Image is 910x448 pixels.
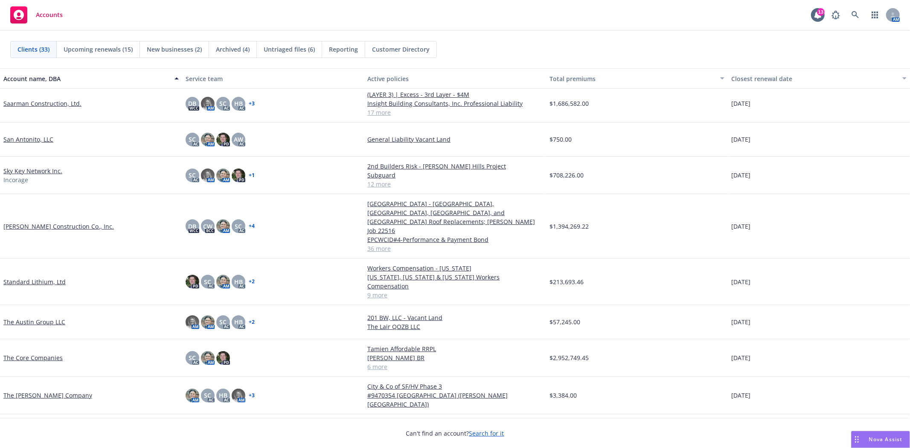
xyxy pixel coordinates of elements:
a: + 2 [249,279,255,284]
a: 6 more [367,362,543,371]
span: [DATE] [731,353,750,362]
span: Accounts [36,12,63,18]
a: + 3 [249,393,255,398]
button: Active policies [364,68,546,89]
span: [DATE] [731,317,750,326]
span: $57,245.00 [549,317,580,326]
a: [US_STATE], [US_STATE] & [US_STATE] Workers Compensation [367,273,543,291]
img: photo [201,97,215,111]
span: SC [189,353,196,362]
span: Archived (4) [216,45,250,54]
div: Total premiums [549,74,715,83]
a: + 1 [249,173,255,178]
span: HB [234,317,243,326]
span: [DATE] [731,391,750,400]
span: SC [189,135,196,144]
a: Switch app [866,6,884,23]
div: Closest renewal date [731,74,897,83]
a: 12 more [367,180,543,189]
a: + 4 [249,224,255,229]
img: photo [186,315,199,329]
a: City & Co of SF/HV Phase 3 [367,382,543,391]
span: Can't find an account? [406,429,504,438]
img: photo [232,389,245,402]
a: Accounts [7,3,66,27]
span: Clients (33) [17,45,49,54]
img: photo [216,275,230,288]
a: San Antonito, LLC [3,135,53,144]
img: photo [201,169,215,182]
button: Closest renewal date [728,68,910,89]
a: [PERSON_NAME] Construction Co., Inc. [3,222,114,231]
img: photo [201,315,215,329]
a: 2nd Builders Risk - [PERSON_NAME] Hills Project [367,162,543,171]
a: + 3 [249,101,255,106]
span: [DATE] [731,99,750,108]
span: $213,693.46 [549,277,584,286]
a: + 2 [249,320,255,325]
a: #9470354 [GEOGRAPHIC_DATA] ([PERSON_NAME][GEOGRAPHIC_DATA]) [367,391,543,409]
span: HB [234,99,243,108]
span: [DATE] [731,135,750,144]
span: [DATE] [731,222,750,231]
span: SC [204,391,211,400]
a: Subguard [367,171,543,180]
span: Nova Assist [869,436,903,443]
a: The [PERSON_NAME] Company [3,391,92,400]
img: photo [201,351,215,365]
div: Account name, DBA [3,74,169,83]
span: DB [188,99,196,108]
a: The Core Companies [3,353,63,362]
span: [DATE] [731,171,750,180]
div: Service team [186,74,361,83]
a: Sky Key Network Inc. [3,166,62,175]
div: Active policies [367,74,543,83]
a: The Austin Group LLC [3,317,65,326]
a: Report a Bug [827,6,844,23]
span: $708,226.00 [549,171,584,180]
a: 36 more [367,244,543,253]
span: New businesses (2) [147,45,202,54]
img: photo [216,133,230,146]
a: Search [847,6,864,23]
button: Nova Assist [851,431,910,448]
span: $1,394,269.22 [549,222,589,231]
a: Search for it [469,429,504,437]
span: Customer Directory [372,45,430,54]
span: $3,384.00 [549,391,577,400]
a: 201 BW, LLC - Vacant Land [367,313,543,322]
img: photo [186,389,199,402]
span: [DATE] [731,277,750,286]
span: SC [189,171,196,180]
img: photo [216,219,230,233]
span: HB [234,277,243,286]
button: Service team [182,68,364,89]
a: The Lair QOZB LLC [367,322,543,331]
span: Incorage [3,175,28,184]
a: Workers Compensation - [US_STATE] [367,264,543,273]
span: SC [219,99,227,108]
a: [PERSON_NAME] BR [367,353,543,362]
span: Reporting [329,45,358,54]
span: CW [203,222,212,231]
span: SC [204,277,211,286]
div: 13 [817,8,825,16]
a: (LAYER 3) | Excess - 3rd Layer - $4M [367,90,543,99]
a: Tamien Affordable RRPL [367,344,543,353]
a: EPCWCID#4-Performance & Payment Bond [367,235,543,244]
span: HB [219,391,227,400]
span: SC [219,317,227,326]
div: Drag to move [852,431,862,448]
img: photo [232,169,245,182]
img: photo [186,275,199,288]
a: Saarman Construction, Ltd. [3,99,81,108]
span: AW [234,135,243,144]
a: [GEOGRAPHIC_DATA] - [GEOGRAPHIC_DATA], [GEOGRAPHIC_DATA], [GEOGRAPHIC_DATA], and [GEOGRAPHIC_DATA... [367,199,543,235]
a: 17 more [367,108,543,117]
